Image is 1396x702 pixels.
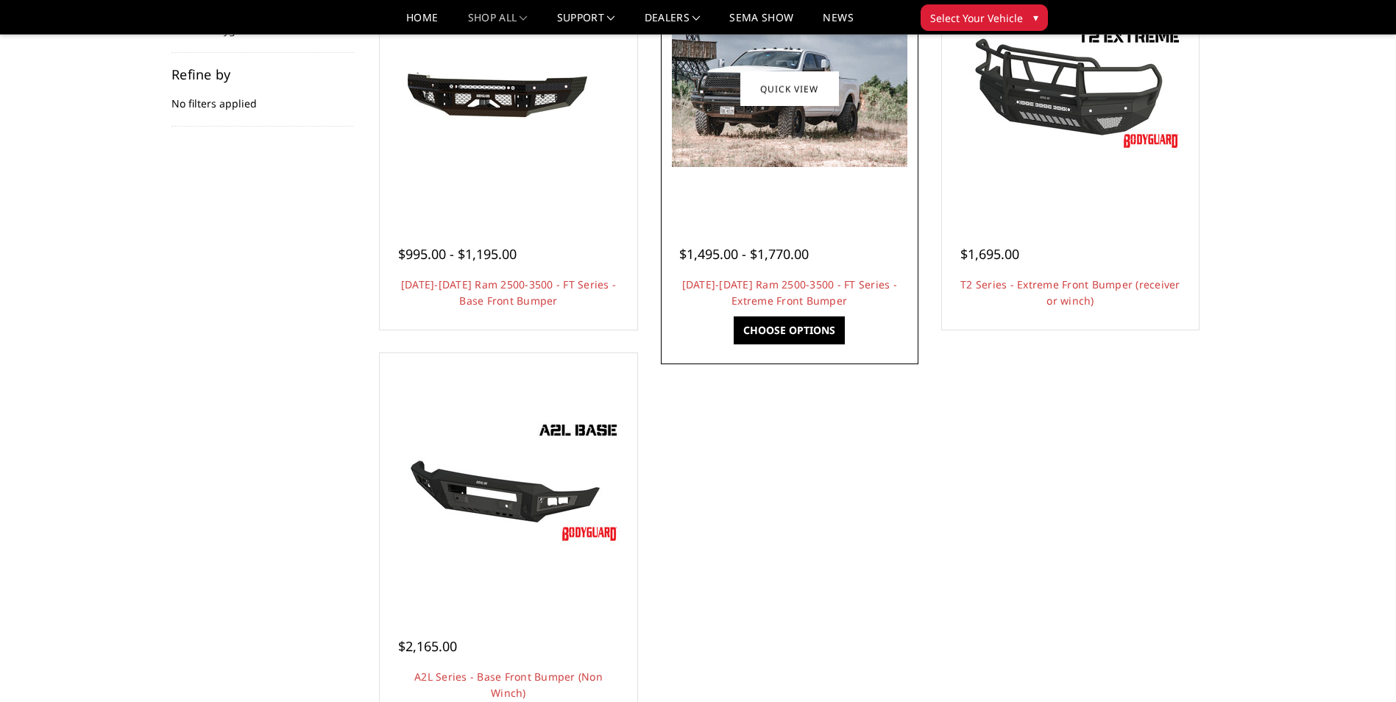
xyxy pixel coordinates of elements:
span: $1,695.00 [960,245,1019,263]
span: ▾ [1033,10,1038,25]
a: Support [557,13,615,34]
iframe: Chat Widget [1322,631,1396,702]
a: News [823,13,853,34]
img: 2010-2018 Ram 2500-3500 - FT Series - Extreme Front Bumper [672,10,907,167]
span: Select Your Vehicle [930,10,1023,26]
button: Select Your Vehicle [921,4,1048,31]
a: SEMA Show [729,13,793,34]
span: $2,165.00 [398,637,457,655]
a: T2 Series - Extreme Front Bumper (receiver or winch) [960,277,1180,308]
a: Dealers [645,13,701,34]
a: A2L Series - Base Front Bumper (Non Winch) A2L Series - Base Front Bumper (Non Winch) [383,357,634,607]
a: Choose Options [734,316,845,344]
span: $995.00 - $1,195.00 [398,245,517,263]
a: A2L Series - Base Front Bumper (Non Winch) [414,670,603,700]
span: $1,495.00 - $1,770.00 [679,245,809,263]
a: [DATE]-[DATE] Ram 2500-3500 - FT Series - Base Front Bumper [401,277,616,308]
a: Home [406,13,438,34]
div: No filters applied [171,68,354,127]
h5: Refine by [171,68,354,81]
a: shop all [468,13,528,34]
a: Quick view [740,71,839,106]
a: [DATE]-[DATE] Ram 2500-3500 - FT Series - Extreme Front Bumper [682,277,897,308]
